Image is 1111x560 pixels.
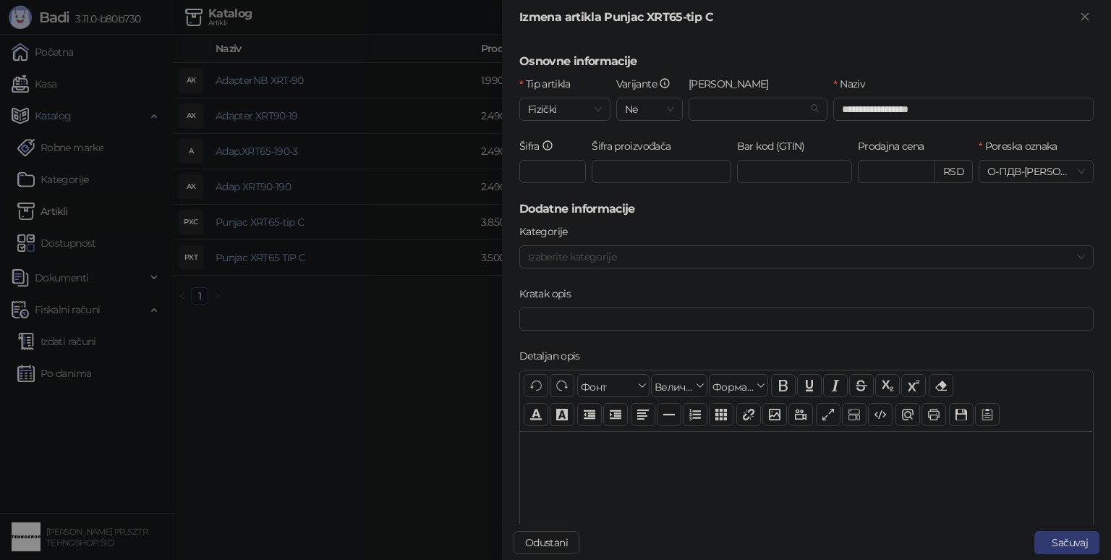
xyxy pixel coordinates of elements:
[524,374,548,397] button: Поврати
[616,76,680,92] label: Varijante
[788,403,813,426] button: Видео
[736,403,761,426] button: Веза
[895,403,920,426] button: Преглед
[592,138,680,154] label: Šifra proizvođača
[816,403,840,426] button: Приказ преко целог екрана
[737,138,814,154] label: Bar kod (GTIN)
[528,98,602,120] span: Fizički
[651,374,707,397] button: Величина
[524,403,548,426] button: Боја текста
[833,76,874,92] label: Naziv
[519,200,1094,218] h5: Dodatne informacije
[592,160,731,183] input: Šifra proizvođača
[975,403,1000,426] button: Шаблон
[683,403,707,426] button: Листа
[979,138,1066,154] label: Poreska oznaka
[849,374,874,397] button: Прецртано
[842,403,867,426] button: Прикажи блокове
[858,138,933,154] label: Prodajna cena
[709,374,768,397] button: Формати
[519,76,579,92] label: Tip artikla
[519,224,576,239] label: Kategorije
[697,98,806,120] input: Robna marka
[929,374,953,397] button: Уклони формат
[519,348,589,364] label: Detaljan opis
[1076,9,1094,26] button: Zatvori
[823,374,848,397] button: Искошено
[771,374,796,397] button: Подебљано
[1034,531,1099,554] button: Sačuvaj
[514,531,579,554] button: Odustani
[550,403,574,426] button: Боја позадине
[689,76,778,92] label: Robna marka
[949,403,974,426] button: Сачувај
[519,9,1076,26] div: Izmena artikla Punjac XRT65-tip C
[577,403,602,426] button: Извлачење
[797,374,822,397] button: Подвучено
[709,403,733,426] button: Табела
[737,160,852,183] input: Bar kod (GTIN)
[935,160,973,183] div: RSD
[550,374,574,397] button: Понови
[921,403,946,426] button: Штампај
[868,403,893,426] button: Приказ кода
[631,403,655,426] button: Поравнање
[762,403,787,426] button: Слика
[833,98,1094,121] input: Naziv
[519,53,1094,70] h5: Osnovne informacije
[657,403,681,426] button: Хоризонтална линија
[519,307,1094,331] input: Kratak opis
[901,374,926,397] button: Експонент
[577,374,650,397] button: Фонт
[603,403,628,426] button: Увлачење
[519,138,563,154] label: Šifra
[875,374,900,397] button: Индексирано
[625,98,674,120] span: Ne
[519,286,579,302] label: Kratak opis
[987,161,1085,182] span: О-ПДВ - [PERSON_NAME] ( 20,00 %)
